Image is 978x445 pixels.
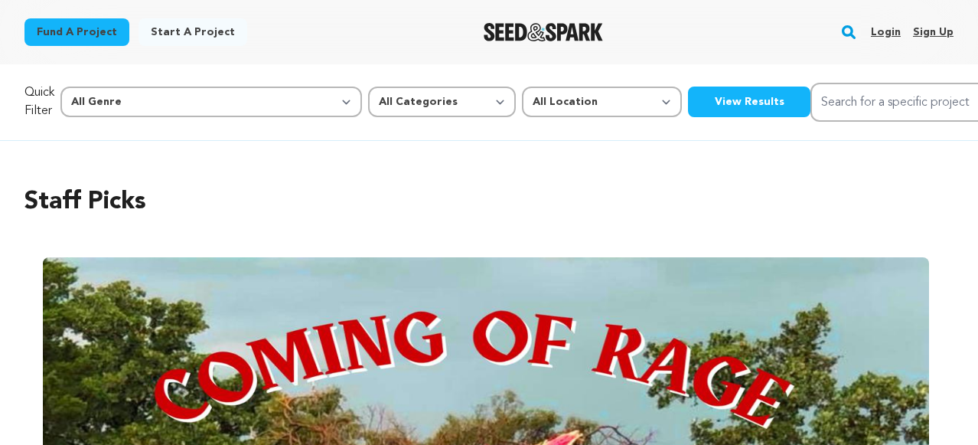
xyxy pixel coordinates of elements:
p: Quick Filter [24,83,54,120]
a: Login [871,20,901,44]
a: Sign up [913,20,954,44]
button: View Results [688,87,810,117]
a: Seed&Spark Homepage [484,23,604,41]
a: Start a project [139,18,247,46]
img: Seed&Spark Logo Dark Mode [484,23,604,41]
h2: Staff Picks [24,184,954,221]
a: Fund a project [24,18,129,46]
